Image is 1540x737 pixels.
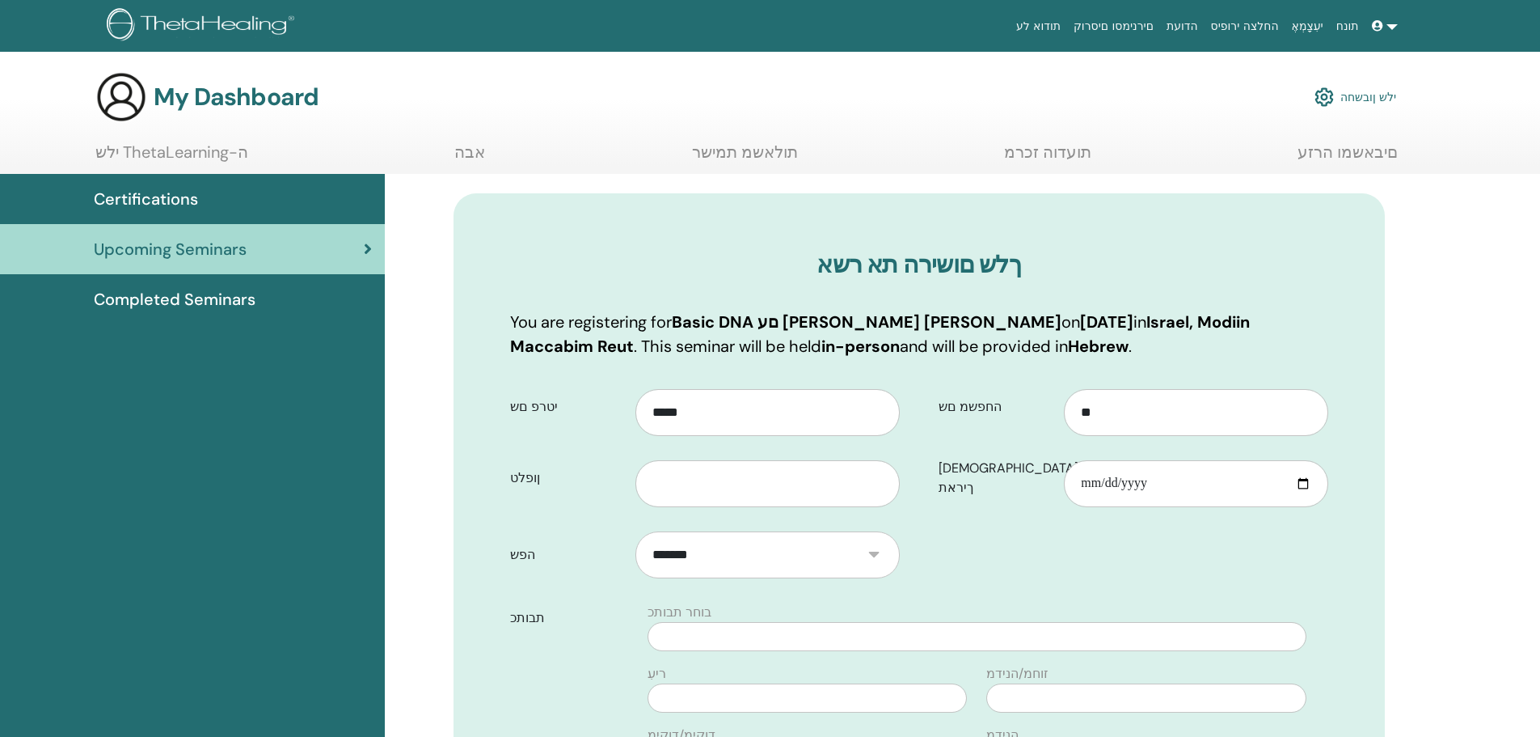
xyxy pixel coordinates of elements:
span: Completed Seminars [94,287,255,311]
label: בוחר תבותכ [648,603,711,622]
a: םירנימסו םיסרוק [1067,11,1160,41]
a: תולאשמ תמישר [692,142,798,174]
h3: My Dashboard [154,83,319,112]
img: cog.svg [1314,83,1334,111]
a: תועדוה זכרמ [1004,142,1091,174]
img: generic-user-icon.jpg [95,71,147,123]
label: הפש [498,540,636,570]
a: החלצה ירופיס [1205,11,1285,41]
p: You are registering for on in . This seminar will be held and will be provided in . [510,310,1328,358]
span: Upcoming Seminars [94,237,247,261]
label: תבותכ [498,603,639,633]
a: ילש ןובשחה [1314,79,1396,115]
h3: ךלש םושירה תא רשא [510,250,1328,279]
label: ןופלט [498,463,636,493]
a: יעִצָמְאֶ [1285,11,1330,41]
b: Basic DNA םע [PERSON_NAME] [PERSON_NAME] [672,311,1061,332]
label: ריעִ [648,664,666,684]
a: הדועת [1160,11,1205,41]
img: logo.png [107,8,300,44]
a: אבה [454,142,485,174]
label: [DEMOGRAPHIC_DATA] ךיראת [926,453,1065,503]
span: Certifications [94,187,198,211]
a: תונח [1330,11,1365,41]
label: החפשמ םש [926,392,1065,422]
a: תודוא לע [1010,11,1067,41]
b: Hebrew [1068,336,1129,357]
b: in-person [821,336,900,357]
a: ילש ThetaLearning-ה [95,142,248,174]
a: םיבאשמו הרזע [1297,142,1398,174]
b: [DATE] [1080,311,1133,332]
label: זוחמ/הנידמ [986,664,1048,684]
label: יטרפ םש [498,392,636,422]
